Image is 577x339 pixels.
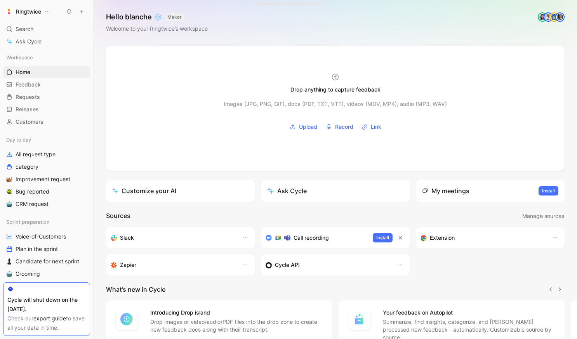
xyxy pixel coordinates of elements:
[3,256,90,267] a: ♟️Candidate for next sprint
[106,180,255,202] a: Customize your AI
[373,233,393,242] button: Install
[3,149,90,160] a: All request type
[16,37,42,46] span: Ask Cycle
[16,81,41,88] span: Feedback
[430,233,455,242] h3: Extension
[112,186,176,195] div: Customize your AI
[16,150,56,158] span: All request type
[5,187,14,196] button: 🪲
[5,8,13,16] img: Ringtwice
[120,233,134,242] h3: Slack
[6,176,12,182] img: 🐌
[16,8,41,15] h1: Ringtwice
[383,308,556,317] h4: Your feedback on Autopilot
[16,163,38,171] span: category
[522,211,565,221] button: Manage sources
[371,122,381,131] span: Link
[3,198,90,210] a: 🤖CRM request
[150,308,323,317] h4: Introducing Drop island
[6,136,31,144] span: Day to day
[539,186,558,195] button: Install
[335,122,353,131] span: Record
[5,257,14,266] button: ♟️
[6,271,12,277] img: 🤖
[111,260,235,270] div: Capture feedback from thousands of sources with Zapier (survey results, recordings, sheets, etc).
[290,85,381,94] div: Drop anything to capture feedback
[422,186,469,195] div: My meetings
[16,258,79,265] span: Candidate for next sprint
[16,106,39,113] span: Releases
[16,118,43,126] span: Customers
[3,186,90,197] a: 🪲Bug reported
[106,211,130,221] h2: Sources
[16,93,40,101] span: Requests
[3,104,90,115] a: Releases
[6,258,12,265] img: ♟️
[421,233,544,242] div: Capture feedback from anywhere on the web
[3,52,90,63] div: Workspace
[5,175,14,184] button: 🐌
[16,270,40,278] span: Grooming
[16,200,49,208] span: CRM request
[6,218,50,226] span: Sprint preparation
[544,13,552,21] img: avatar
[7,295,86,314] div: Cycle will shut down on the [DATE].
[3,66,90,78] a: Home
[266,260,389,270] div: Sync customers & send feedback from custom sources. Get inspired by our favorite use case
[111,233,235,242] div: Sync your customers, send feedback and get updates in Slack
[3,216,90,280] div: Sprint preparationVoice-of-CustomersPlan in the sprint♟️Candidate for next sprint🤖Grooming
[3,134,90,145] div: Day to day
[522,211,564,221] span: Manage sources
[376,234,389,242] span: Install
[6,54,33,61] span: Workspace
[267,186,307,195] div: Ask Cycle
[16,24,33,34] span: Search
[106,285,165,294] h2: What’s new in Cycle
[106,24,208,33] div: Welcome to your Ringtwice’s workspace
[542,187,555,195] span: Install
[3,79,90,90] a: Feedback
[16,233,66,240] span: Voice-of-Customers
[299,122,317,131] span: Upload
[120,260,136,270] h3: Zapier
[323,121,356,133] button: Record
[3,6,51,17] button: RingtwiceRingtwice
[16,188,49,195] span: Bug reported
[7,314,86,332] div: Check our to save all your data in time.
[287,121,320,133] button: Upload
[3,36,90,47] a: Ask Cycle
[3,268,90,280] a: 🤖Grooming
[3,161,90,173] a: category
[359,121,384,133] button: Link
[5,269,14,278] button: 🤖
[261,180,410,202] button: Ask Cycle
[33,315,66,322] a: export guide
[3,173,90,185] a: 🐌Improvement request
[6,189,12,195] img: 🪲
[3,116,90,128] a: Customers
[150,318,323,334] p: Drop images or video/audio/PDF files into the drop zone to create new feedback docs along with th...
[224,99,447,109] div: Images (JPG, PNG, GIF), docs (PDF, TXT, VTT), videos (MOV, MP4), audio (MP3, WAV)
[294,233,329,242] h3: Call recording
[3,216,90,228] div: Sprint preparation
[3,243,90,255] a: Plan in the sprint
[3,23,90,35] div: Search
[106,12,208,22] h1: Hello blanche ❄️
[16,245,58,253] span: Plan in the sprint
[3,91,90,103] a: Requests
[16,175,70,183] span: Improvement request
[556,13,564,21] img: avatar
[3,231,90,242] a: Voice-of-Customers
[550,13,558,21] img: avatar
[16,68,30,76] span: Home
[6,201,12,207] img: 🤖
[5,199,14,209] button: 🤖
[266,233,367,242] div: Record & transcribe meetings from Zoom, Meet & Teams.
[165,13,184,21] button: MAKER
[275,260,300,270] h3: Cycle API
[539,13,546,21] img: avatar
[3,134,90,210] div: Day to dayAll request typecategory🐌Improvement request🪲Bug reported🤖CRM request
